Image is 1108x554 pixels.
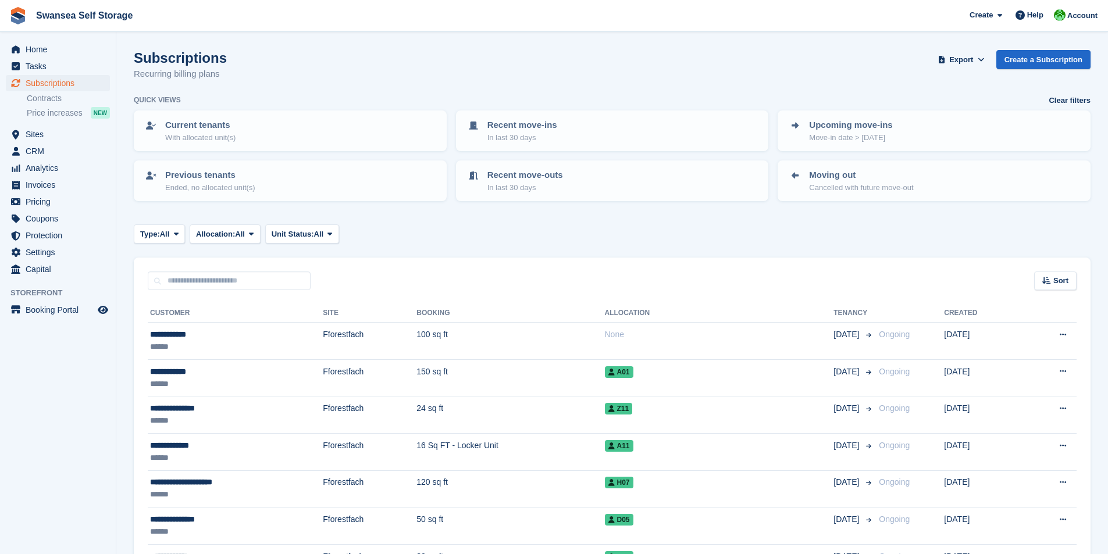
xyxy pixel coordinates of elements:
a: menu [6,41,110,58]
span: Analytics [26,160,95,176]
p: Move-in date > [DATE] [809,132,892,144]
a: Previous tenants Ended, no allocated unit(s) [135,162,446,200]
p: Recurring billing plans [134,67,227,81]
span: Type: [140,228,160,240]
a: menu [6,227,110,244]
span: Ongoing [879,367,910,376]
td: Fforestfach [323,396,416,434]
p: With allocated unit(s) [165,132,236,144]
a: menu [6,126,110,142]
span: A01 [605,366,633,378]
button: Export [936,50,987,69]
span: Sort [1053,275,1068,287]
a: Clear filters [1049,95,1091,106]
a: menu [6,194,110,210]
span: Sites [26,126,95,142]
span: [DATE] [833,402,861,414]
td: 150 sq ft [416,359,604,396]
span: Subscriptions [26,75,95,91]
span: CRM [26,143,95,159]
span: [DATE] [833,366,861,378]
a: Recent move-outs In last 30 days [457,162,768,200]
th: Booking [416,304,604,323]
a: Current tenants With allocated unit(s) [135,112,446,150]
a: menu [6,75,110,91]
a: menu [6,143,110,159]
p: In last 30 days [487,182,563,194]
span: [DATE] [833,439,861,452]
td: [DATE] [944,323,1020,360]
th: Allocation [605,304,834,323]
span: Tasks [26,58,95,74]
span: Ongoing [879,514,910,524]
a: Recent move-ins In last 30 days [457,112,768,150]
td: [DATE] [944,507,1020,545]
p: Previous tenants [165,169,255,182]
a: menu [6,160,110,176]
span: All [314,228,324,240]
div: NEW [91,107,110,119]
td: 120 sq ft [416,470,604,507]
p: Upcoming move-ins [809,119,892,132]
span: Ongoing [879,441,910,450]
button: Unit Status: All [265,224,339,244]
p: Recent move-outs [487,169,563,182]
p: In last 30 days [487,132,557,144]
td: 100 sq ft [416,323,604,360]
td: [DATE] [944,470,1020,507]
td: 50 sq ft [416,507,604,545]
span: Invoices [26,177,95,193]
span: All [160,228,170,240]
p: Ended, no allocated unit(s) [165,182,255,194]
p: Moving out [809,169,913,182]
span: Storefront [10,287,116,299]
a: Upcoming move-ins Move-in date > [DATE] [779,112,1089,150]
p: Current tenants [165,119,236,132]
td: [DATE] [944,396,1020,434]
a: menu [6,177,110,193]
span: [DATE] [833,513,861,526]
span: Create [970,9,993,21]
td: Fforestfach [323,323,416,360]
td: [DATE] [944,359,1020,396]
td: Fforestfach [323,359,416,396]
span: Unit Status: [272,228,314,240]
td: 16 Sq FT - Locker Unit [416,433,604,470]
span: Capital [26,261,95,277]
span: Coupons [26,210,95,227]
th: Customer [148,304,323,323]
span: Export [949,54,973,66]
h6: Quick views [134,95,181,105]
td: Fforestfach [323,470,416,507]
p: Recent move-ins [487,119,557,132]
span: H07 [605,477,633,488]
span: Home [26,41,95,58]
a: Moving out Cancelled with future move-out [779,162,1089,200]
th: Created [944,304,1020,323]
span: Booking Portal [26,302,95,318]
span: Ongoing [879,403,910,413]
span: All [235,228,245,240]
h1: Subscriptions [134,50,227,66]
span: [DATE] [833,328,861,341]
a: Preview store [96,303,110,317]
span: Price increases [27,108,83,119]
a: menu [6,244,110,260]
th: Site [323,304,416,323]
td: Fforestfach [323,433,416,470]
span: A11 [605,440,633,452]
span: Account [1067,10,1098,22]
button: Type: All [134,224,185,244]
span: Protection [26,227,95,244]
span: Pricing [26,194,95,210]
span: D05 [605,514,633,526]
span: Settings [26,244,95,260]
td: 24 sq ft [416,396,604,434]
p: Cancelled with future move-out [809,182,913,194]
span: Help [1027,9,1043,21]
th: Tenancy [833,304,874,323]
a: menu [6,261,110,277]
a: menu [6,58,110,74]
a: Contracts [27,93,110,104]
span: [DATE] [833,476,861,488]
